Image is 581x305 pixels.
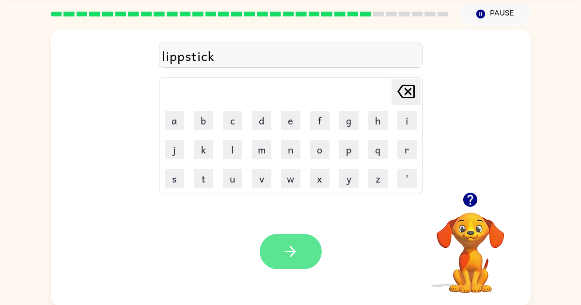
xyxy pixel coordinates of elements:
[252,169,271,188] button: v
[165,140,184,159] button: j
[397,140,417,159] button: r
[223,169,242,188] button: u
[339,169,359,188] button: y
[281,111,300,130] button: e
[194,111,213,130] button: b
[397,111,417,130] button: i
[368,140,388,159] button: q
[165,169,184,188] button: s
[339,111,359,130] button: g
[223,140,242,159] button: l
[368,111,388,130] button: h
[281,169,300,188] button: w
[310,140,330,159] button: o
[252,140,271,159] button: m
[397,169,417,188] button: '
[194,140,213,159] button: k
[368,169,388,188] button: z
[194,169,213,188] button: t
[422,198,519,294] video: Your browser must support playing .mp4 files to use Literably. Please try using another browser.
[252,111,271,130] button: d
[310,169,330,188] button: x
[460,3,531,25] button: Pause
[310,111,330,130] button: f
[223,111,242,130] button: c
[281,140,300,159] button: n
[165,111,184,130] button: a
[339,140,359,159] button: p
[162,46,420,66] div: lippstick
